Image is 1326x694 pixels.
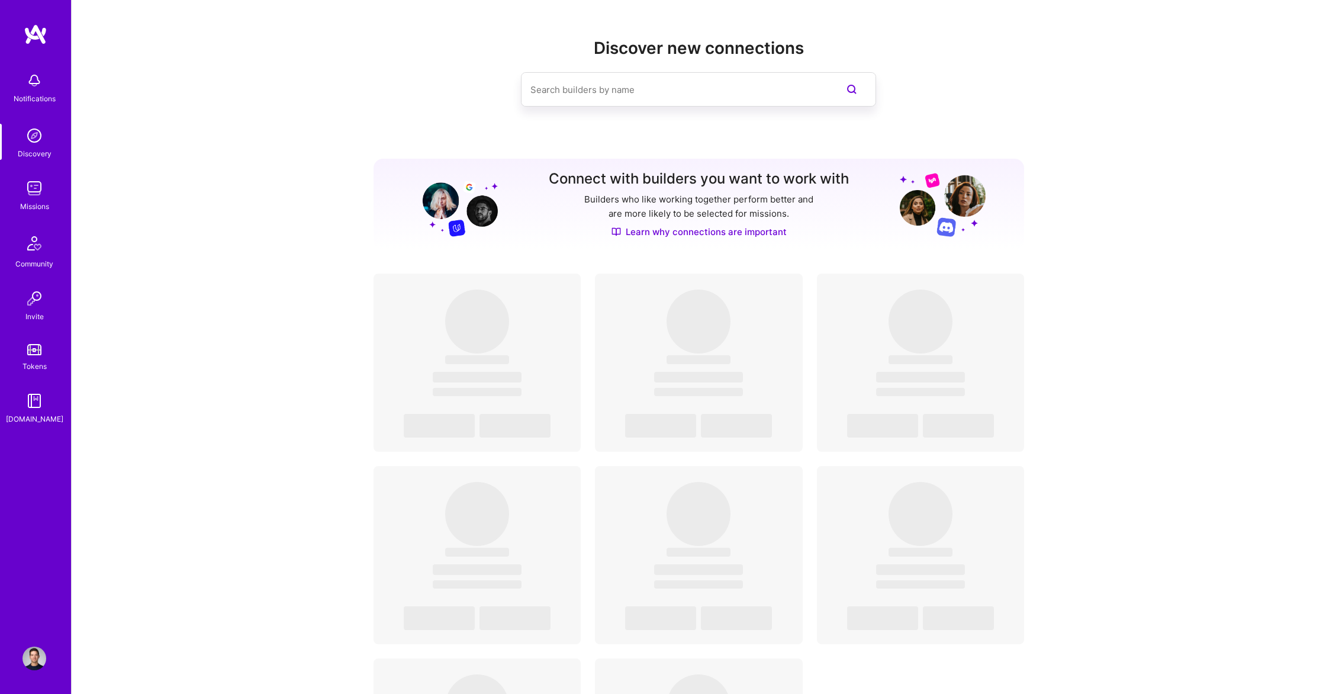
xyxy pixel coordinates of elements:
span: ‌ [479,606,551,630]
span: ‌ [876,388,965,396]
span: ‌ [667,355,730,364]
span: ‌ [889,482,952,546]
span: ‌ [433,388,522,396]
div: Discovery [18,147,52,160]
span: ‌ [404,414,475,438]
h2: Discover new connections [374,38,1025,58]
span: ‌ [445,482,509,546]
span: ‌ [654,580,743,589]
span: ‌ [445,548,509,557]
div: Invite [25,310,44,323]
a: Learn why connections are important [611,226,787,238]
span: ‌ [445,290,509,354]
span: ‌ [445,355,509,364]
span: ‌ [433,372,522,383]
img: bell [22,69,46,92]
span: ‌ [889,290,952,354]
span: ‌ [923,414,994,438]
span: ‌ [654,388,743,396]
img: Grow your network [900,172,986,237]
span: ‌ [625,606,696,630]
span: ‌ [889,548,952,557]
a: User Avatar [20,647,49,670]
span: ‌ [847,606,918,630]
span: ‌ [876,564,965,575]
img: Discover [611,227,621,237]
img: User Avatar [22,647,46,670]
div: Notifications [14,92,56,105]
i: icon SearchPurple [845,82,859,97]
span: ‌ [479,414,551,438]
span: ‌ [889,355,952,364]
span: ‌ [876,580,965,589]
input: Search builders by name [530,75,819,105]
div: Tokens [22,360,47,372]
p: Builders who like working together perform better and are more likely to be selected for missions. [582,192,816,221]
div: [DOMAIN_NAME] [6,413,63,425]
span: ‌ [654,564,743,575]
span: ‌ [433,564,522,575]
img: logo [24,24,47,45]
span: ‌ [667,482,730,546]
img: tokens [27,344,41,355]
div: Community [15,258,53,270]
span: ‌ [667,548,730,557]
span: ‌ [654,372,743,383]
span: ‌ [923,606,994,630]
div: Missions [20,200,49,213]
img: Community [20,229,49,258]
span: ‌ [701,606,772,630]
span: ‌ [433,580,522,589]
img: guide book [22,389,46,413]
span: ‌ [876,372,965,383]
img: Grow your network [412,172,498,237]
img: Invite [22,287,46,310]
span: ‌ [701,414,772,438]
h3: Connect with builders you want to work with [549,171,849,188]
img: teamwork [22,176,46,200]
span: ‌ [667,290,730,354]
span: ‌ [625,414,696,438]
span: ‌ [847,414,918,438]
img: discovery [22,124,46,147]
span: ‌ [404,606,475,630]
